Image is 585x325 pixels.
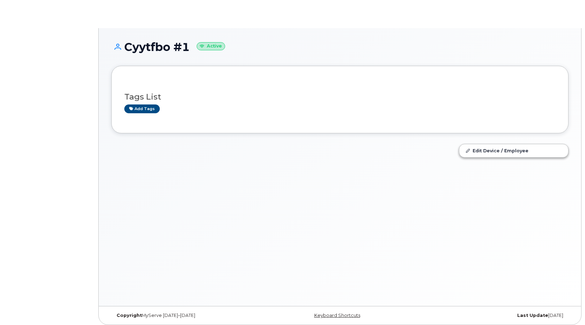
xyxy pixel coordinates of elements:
a: Edit Device / Employee [459,144,568,157]
a: Add tags [124,104,160,113]
strong: Copyright [117,313,142,318]
small: Active [197,42,225,50]
strong: Last Update [517,313,548,318]
h3: Tags List [124,93,556,101]
div: MyServe [DATE]–[DATE] [111,313,264,318]
a: Keyboard Shortcuts [314,313,360,318]
div: [DATE] [416,313,568,318]
h1: Cyytfbo #1 [111,41,568,53]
